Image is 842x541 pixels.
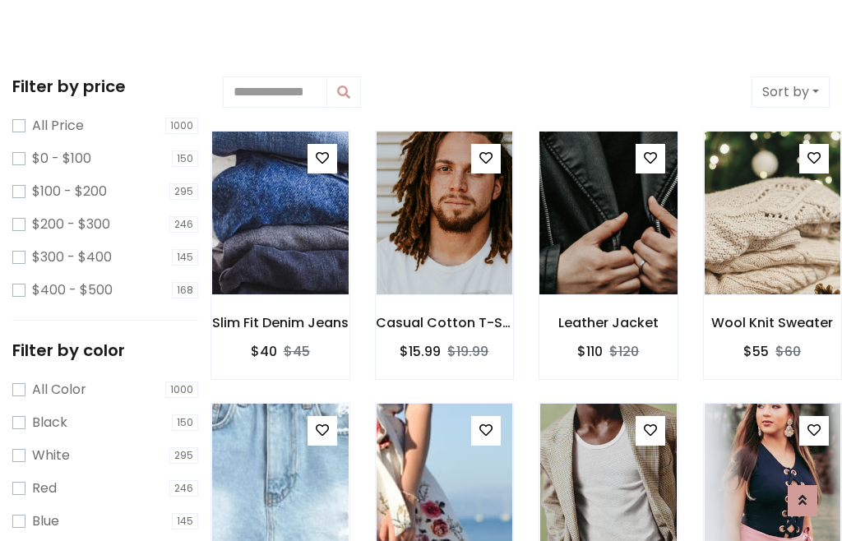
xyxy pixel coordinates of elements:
h6: $40 [251,344,277,359]
label: Red [32,479,57,498]
label: $0 - $100 [32,149,91,169]
span: 246 [169,480,198,497]
h6: Slim Fit Denim Jeans [211,315,349,331]
h5: Filter by color [12,340,198,360]
span: 150 [172,414,198,431]
del: $45 [284,342,310,361]
del: $60 [775,342,801,361]
span: 295 [169,447,198,464]
label: $400 - $500 [32,280,113,300]
h5: Filter by price [12,76,198,96]
del: $120 [609,342,639,361]
h6: Leather Jacket [539,315,678,331]
h6: $110 [577,344,603,359]
label: All Price [32,116,84,136]
del: $19.99 [447,342,488,361]
span: 1000 [165,118,198,134]
span: 168 [172,282,198,298]
button: Sort by [752,76,830,108]
h6: Casual Cotton T-Shirt [376,315,514,331]
label: All Color [32,380,86,400]
h6: $15.99 [400,344,441,359]
span: 295 [169,183,198,200]
h6: $55 [743,344,769,359]
span: 246 [169,216,198,233]
label: $100 - $200 [32,182,107,201]
span: 145 [172,249,198,266]
h6: Wool Knit Sweater [704,315,842,331]
span: 1000 [165,381,198,398]
label: Blue [32,511,59,531]
label: White [32,446,70,465]
span: 145 [172,513,198,529]
label: $300 - $400 [32,247,112,267]
label: Black [32,413,67,432]
label: $200 - $300 [32,215,110,234]
span: 150 [172,150,198,167]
